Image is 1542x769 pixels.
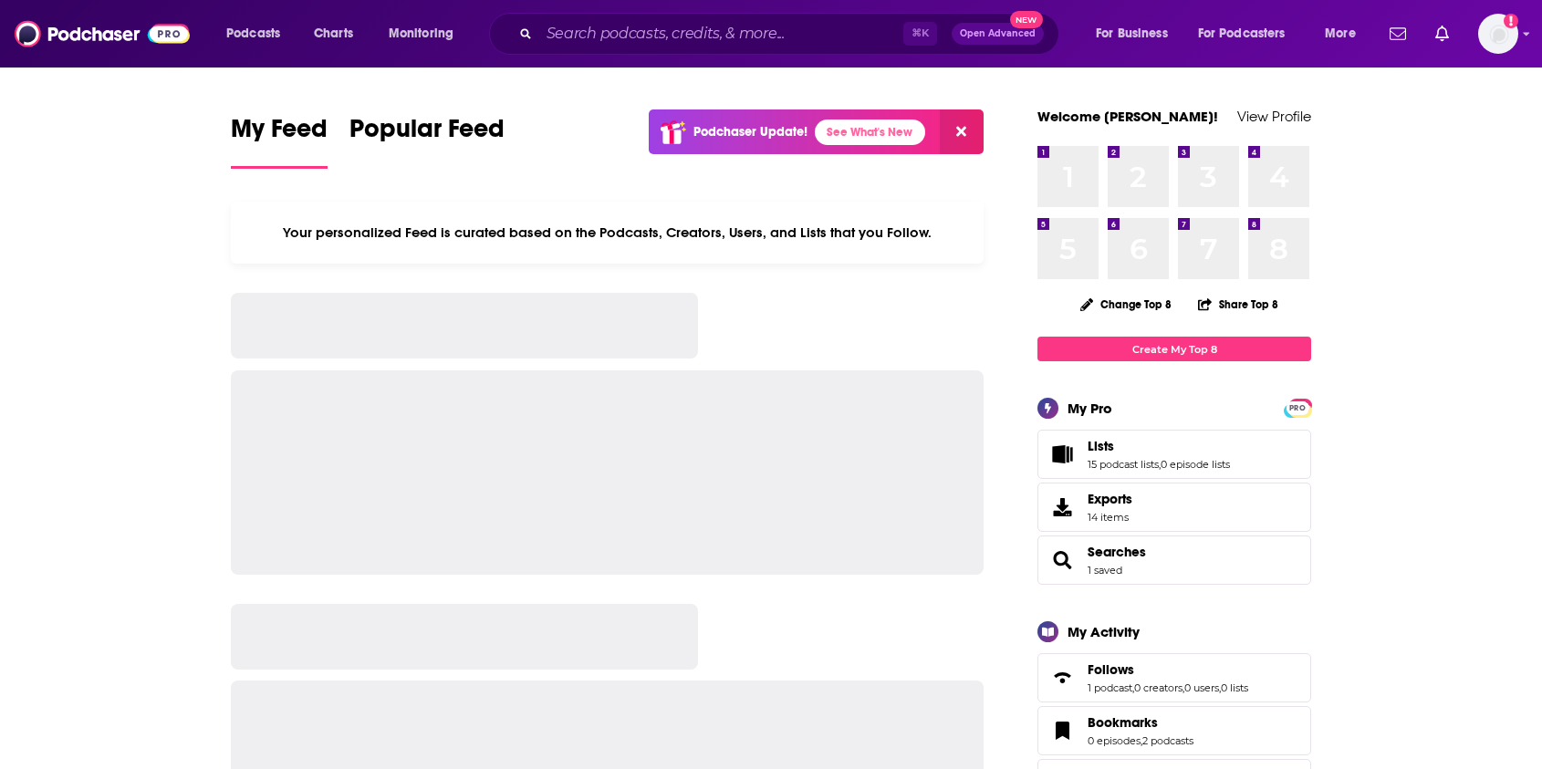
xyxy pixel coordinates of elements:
p: Podchaser Update! [693,124,807,140]
div: My Pro [1068,400,1112,417]
a: Searches [1044,547,1080,573]
button: open menu [214,19,304,48]
a: 1 saved [1088,564,1122,577]
a: 0 episodes [1088,734,1141,747]
a: View Profile [1237,108,1311,125]
a: My Feed [231,113,328,169]
span: Podcasts [226,21,280,47]
span: New [1010,11,1043,28]
span: For Podcasters [1198,21,1286,47]
span: Popular Feed [349,113,505,155]
span: Exports [1044,494,1080,520]
a: Lists [1044,442,1080,467]
a: 2 podcasts [1142,734,1193,747]
button: Open AdvancedNew [952,23,1044,45]
svg: Add a profile image [1504,14,1518,28]
span: , [1132,681,1134,694]
span: Lists [1088,438,1114,454]
span: My Feed [231,113,328,155]
a: Show notifications dropdown [1382,18,1413,49]
a: Follows [1088,661,1248,678]
img: User Profile [1478,14,1518,54]
a: Exports [1037,483,1311,532]
span: Bookmarks [1088,714,1158,731]
span: Exports [1088,491,1132,507]
span: For Business [1096,21,1168,47]
span: Charts [314,21,353,47]
div: Your personalized Feed is curated based on the Podcasts, Creators, Users, and Lists that you Follow. [231,202,984,264]
a: 0 episode lists [1161,458,1230,471]
input: Search podcasts, credits, & more... [539,19,903,48]
a: Lists [1088,438,1230,454]
span: Lists [1037,430,1311,479]
a: 0 lists [1221,681,1248,694]
button: Share Top 8 [1197,286,1279,322]
a: Create My Top 8 [1037,337,1311,361]
a: Welcome [PERSON_NAME]! [1037,108,1218,125]
span: , [1141,734,1142,747]
a: Bookmarks [1044,718,1080,743]
a: PRO [1287,400,1308,414]
button: Change Top 8 [1069,293,1183,316]
button: open menu [1312,19,1379,48]
a: Searches [1088,544,1146,560]
a: Bookmarks [1088,714,1193,731]
span: Monitoring [389,21,453,47]
a: 15 podcast lists [1088,458,1159,471]
span: Follows [1088,661,1134,678]
a: See What's New [815,120,925,145]
button: Show profile menu [1478,14,1518,54]
a: Follows [1044,665,1080,691]
span: 14 items [1088,511,1132,524]
button: open menu [1083,19,1191,48]
span: Bookmarks [1037,706,1311,755]
span: More [1325,21,1356,47]
span: , [1183,681,1184,694]
span: Follows [1037,653,1311,702]
a: Popular Feed [349,113,505,169]
a: 0 creators [1134,681,1183,694]
a: 1 podcast [1088,681,1132,694]
span: Open Advanced [960,29,1036,38]
span: , [1159,458,1161,471]
div: My Activity [1068,623,1140,640]
button: open menu [1186,19,1312,48]
span: PRO [1287,401,1308,415]
span: , [1219,681,1221,694]
a: 0 users [1184,681,1219,694]
div: Search podcasts, credits, & more... [506,13,1077,55]
span: Logged in as saraatspark [1478,14,1518,54]
a: Show notifications dropdown [1428,18,1456,49]
button: open menu [376,19,477,48]
span: Searches [1037,535,1311,585]
img: Podchaser - Follow, Share and Rate Podcasts [15,16,190,51]
span: ⌘ K [903,22,937,46]
a: Charts [302,19,364,48]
